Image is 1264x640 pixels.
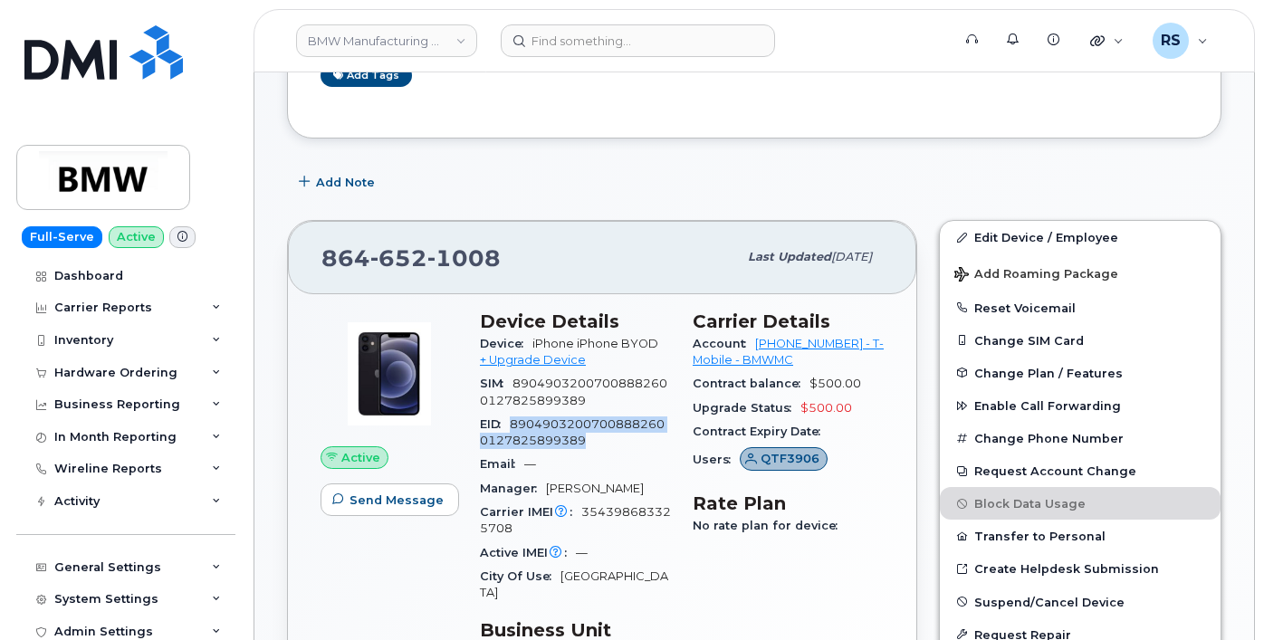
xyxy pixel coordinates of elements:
[693,377,809,390] span: Contract balance
[740,453,828,466] a: QTF3906
[693,453,740,466] span: Users
[532,337,658,350] span: iPhone iPhone BYOD
[940,221,1221,253] a: Edit Device / Employee
[693,425,829,438] span: Contract Expiry Date
[940,389,1221,422] button: Enable Call Forwarding
[940,586,1221,618] button: Suspend/Cancel Device
[480,546,576,559] span: Active IMEI
[341,449,380,466] span: Active
[693,337,755,350] span: Account
[940,357,1221,389] button: Change Plan / Features
[761,450,819,467] span: QTF3906
[480,417,665,447] span: 89049032007008882600127825899389
[350,492,444,509] span: Send Message
[974,595,1125,608] span: Suspend/Cancel Device
[693,310,884,332] h3: Carrier Details
[940,254,1221,291] button: Add Roaming Package
[940,487,1221,520] button: Block Data Usage
[693,401,800,415] span: Upgrade Status
[316,174,375,191] span: Add Note
[748,250,831,263] span: Last updated
[296,24,477,57] a: BMW Manufacturing Co LLC
[370,244,427,272] span: 652
[940,552,1221,585] a: Create Helpdesk Submission
[321,244,501,272] span: 864
[480,505,581,519] span: Carrier IMEI
[480,377,512,390] span: SIM
[480,482,546,495] span: Manager
[427,244,501,272] span: 1008
[1185,561,1250,626] iframe: Messenger Launcher
[940,291,1221,324] button: Reset Voicemail
[809,377,861,390] span: $500.00
[831,250,872,263] span: [DATE]
[940,324,1221,357] button: Change SIM Card
[1077,23,1136,59] div: Quicklinks
[287,166,390,198] button: Add Note
[974,399,1121,413] span: Enable Call Forwarding
[940,454,1221,487] button: Request Account Change
[524,457,536,471] span: —
[480,569,668,599] span: [GEOGRAPHIC_DATA]
[480,353,586,367] a: + Upgrade Device
[693,492,884,514] h3: Rate Plan
[974,366,1123,379] span: Change Plan / Features
[480,337,532,350] span: Device
[693,337,884,367] a: [PHONE_NUMBER] - T-Mobile - BMWMC
[693,519,847,532] span: No rate plan for device
[954,267,1118,284] span: Add Roaming Package
[321,483,459,516] button: Send Message
[576,546,588,559] span: —
[335,320,444,428] img: image20231002-3703462-15mqxqi.jpeg
[480,377,667,406] span: 89049032007008882600127825899389
[546,482,644,495] span: [PERSON_NAME]
[1140,23,1221,59] div: Randy Sayres
[501,24,775,57] input: Find something...
[940,422,1221,454] button: Change Phone Number
[800,401,852,415] span: $500.00
[480,457,524,471] span: Email
[940,520,1221,552] button: Transfer to Personal
[480,417,510,431] span: EID
[1161,30,1181,52] span: RS
[480,310,671,332] h3: Device Details
[321,64,412,87] a: Add tags
[480,569,560,583] span: City Of Use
